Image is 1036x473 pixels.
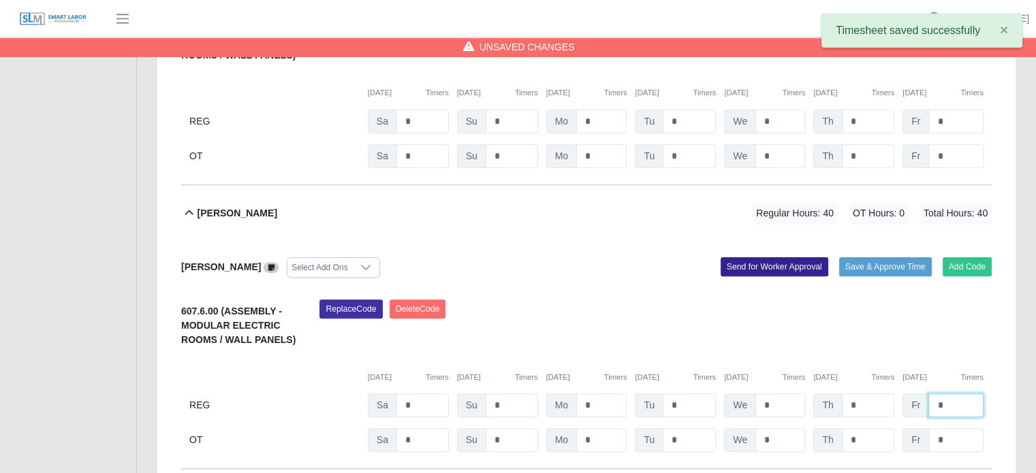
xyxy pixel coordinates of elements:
[902,372,984,383] div: [DATE]
[368,393,397,417] span: Sa
[368,372,449,383] div: [DATE]
[782,87,805,99] button: Timers
[457,393,486,417] span: Su
[604,372,627,383] button: Timers
[902,428,929,452] span: Fr
[457,87,538,99] div: [DATE]
[181,306,296,345] b: 607.6.00 (ASSEMBLY - MODULAR ELECTRIC ROOMS / WALL PANELS)
[546,372,627,383] div: [DATE]
[951,12,1029,26] a: [PERSON_NAME]
[457,110,486,133] span: Su
[693,87,717,99] button: Timers
[943,257,992,276] button: Add Code
[813,87,894,99] div: [DATE]
[693,372,717,383] button: Timers
[546,110,577,133] span: Mo
[189,393,360,417] div: REG
[515,87,538,99] button: Timers
[426,87,449,99] button: Timers
[319,299,382,319] button: ReplaceCode
[635,372,716,383] div: [DATE]
[635,87,716,99] div: [DATE]
[635,110,663,133] span: Tu
[902,393,929,417] span: Fr
[724,428,756,452] span: We
[198,206,277,221] b: [PERSON_NAME]
[189,110,360,133] div: REG
[546,428,577,452] span: Mo
[368,87,449,99] div: [DATE]
[782,372,805,383] button: Timers
[724,110,756,133] span: We
[821,14,1022,48] div: Timesheet saved successfully
[871,87,894,99] button: Timers
[871,372,894,383] button: Timers
[902,110,929,133] span: Fr
[604,87,627,99] button: Timers
[515,372,538,383] button: Timers
[181,186,992,241] button: [PERSON_NAME] Regular Hours: 40 OT Hours: 0 Total Hours: 40
[426,372,449,383] button: Timers
[724,372,805,383] div: [DATE]
[368,110,397,133] span: Sa
[546,393,577,417] span: Mo
[368,428,397,452] span: Sa
[264,261,279,272] a: View/Edit Notes
[1000,22,1008,37] span: ×
[920,202,992,225] span: Total Hours: 40
[960,372,984,383] button: Timers
[457,428,486,452] span: Su
[19,12,87,27] img: SLM Logo
[813,393,842,417] span: Th
[902,144,929,168] span: Fr
[635,393,663,417] span: Tu
[287,258,352,277] div: Select Add Ons
[902,87,984,99] div: [DATE]
[813,110,842,133] span: Th
[189,428,360,452] div: OT
[635,428,663,452] span: Tu
[480,40,575,54] span: Unsaved Changes
[839,257,932,276] button: Save & Approve Time
[635,144,663,168] span: Tu
[189,144,360,168] div: OT
[813,428,842,452] span: Th
[546,144,577,168] span: Mo
[181,21,296,61] b: 607.6.00 (ASSEMBLY - MODULAR ELECTRIC ROOMS / WALL PANELS)
[368,144,397,168] span: Sa
[457,144,486,168] span: Su
[457,372,538,383] div: [DATE]
[181,261,261,272] b: [PERSON_NAME]
[546,87,627,99] div: [DATE]
[752,202,838,225] span: Regular Hours: 40
[813,144,842,168] span: Th
[849,202,909,225] span: OT Hours: 0
[724,393,756,417] span: We
[960,87,984,99] button: Timers
[724,144,756,168] span: We
[390,299,446,319] button: DeleteCode
[724,87,805,99] div: [DATE]
[813,372,894,383] div: [DATE]
[721,257,828,276] button: Send for Worker Approval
